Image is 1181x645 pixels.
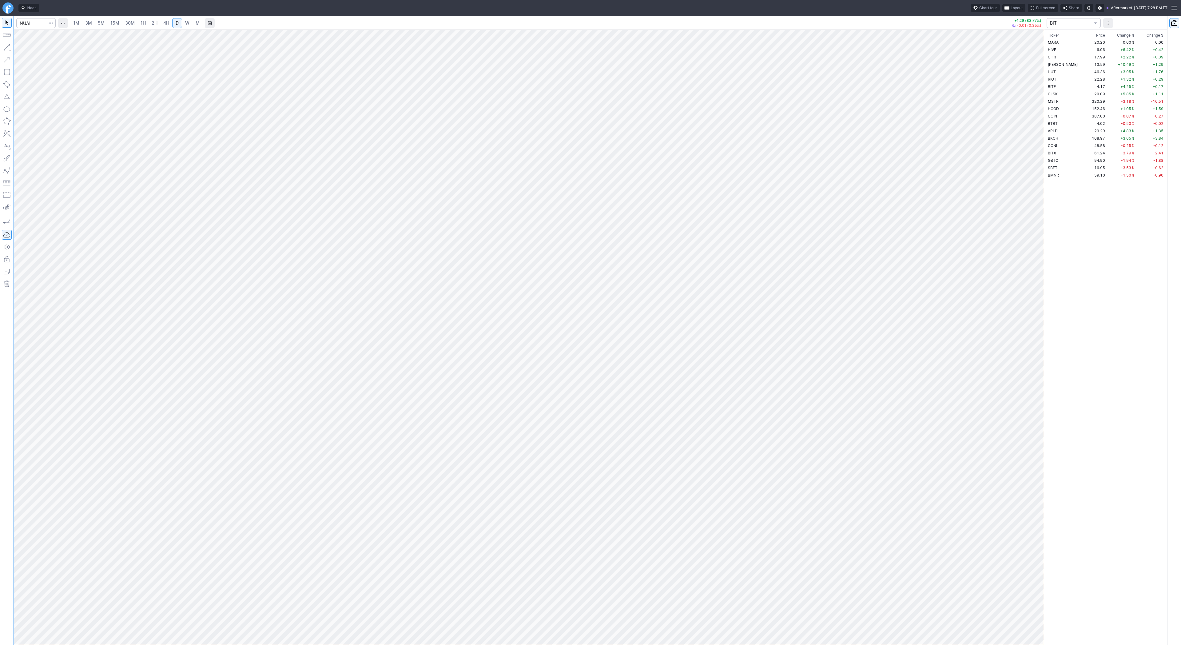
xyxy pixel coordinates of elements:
[1087,98,1107,105] td: 320.29
[1048,129,1058,133] span: APLD
[1120,47,1131,52] span: +6.42
[193,18,202,28] a: M
[1131,40,1135,45] span: %
[1131,77,1135,82] span: %
[1087,134,1107,142] td: 108.97
[1153,114,1163,118] span: -0.27
[1153,136,1163,141] span: +3.84
[1131,158,1135,163] span: %
[1087,127,1107,134] td: 29.29
[1153,106,1163,111] span: +1.59
[1087,61,1107,68] td: 13.59
[1048,99,1059,104] span: MSTR
[971,4,1000,12] button: Chart tour
[2,267,12,277] button: Add note
[1120,92,1131,96] span: +5.85
[1048,40,1059,45] span: MARA
[98,20,105,26] span: 5M
[1048,114,1057,118] span: COIN
[1131,151,1135,155] span: %
[1103,18,1113,28] button: More
[1048,173,1059,177] span: BMNR
[196,20,200,26] span: M
[1048,158,1058,163] span: GBTC
[1012,19,1041,22] p: +1.29 (83.77%)
[176,20,179,26] span: D
[2,242,12,252] button: Hide drawings
[1131,84,1135,89] span: %
[1120,77,1131,82] span: +1.32
[1131,173,1135,177] span: %
[1153,151,1163,155] span: -2.41
[1131,62,1135,67] span: %
[1155,40,1163,45] span: 0.00
[1153,92,1163,96] span: +1.11
[185,20,189,26] span: W
[1048,151,1056,155] span: BITX
[1131,99,1135,104] span: %
[1048,32,1059,38] div: Ticker
[1048,121,1058,126] span: BTBT
[1121,165,1131,170] span: -3.53
[1047,18,1101,28] button: portfolio-watchlist-select
[1048,47,1056,52] span: HIVE
[1002,4,1025,12] button: Layout
[1087,171,1107,179] td: 59.10
[1069,5,1079,11] span: Share
[2,42,12,52] button: Line
[1048,84,1056,89] span: BITF
[1147,32,1163,38] span: Change $
[1118,62,1131,67] span: +10.49
[2,202,12,212] button: Anchored VWAP
[1087,164,1107,171] td: 16.95
[46,18,55,28] button: Search
[58,18,68,28] button: Interval
[1036,5,1055,11] span: Full screen
[2,18,12,28] button: Mouse
[1096,4,1104,12] button: Settings
[110,20,119,26] span: 15M
[108,18,122,28] a: 15M
[1131,165,1135,170] span: %
[1120,84,1131,89] span: +4.25
[1153,55,1163,59] span: +0.39
[1028,4,1058,12] button: Full screen
[70,18,82,28] a: 1M
[2,30,12,40] button: Measure
[1131,106,1135,111] span: %
[85,20,92,26] span: 3M
[1131,92,1135,96] span: %
[1120,55,1131,59] span: +2.22
[1087,75,1107,83] td: 22.28
[1169,18,1179,28] button: Portfolio watchlist
[1121,151,1131,155] span: -3.79
[1120,70,1131,74] span: +3.95
[2,153,12,163] button: Brush
[1121,173,1131,177] span: -1.50
[125,20,135,26] span: 30M
[205,18,215,28] button: Range
[163,20,169,26] span: 4H
[16,18,56,28] input: Search
[1096,32,1105,38] div: Price
[1087,46,1107,53] td: 6.96
[1153,62,1163,67] span: +1.29
[1050,20,1091,26] span: BIT
[1087,120,1107,127] td: 4.02
[1153,70,1163,74] span: +1.76
[1087,83,1107,90] td: 4.17
[1151,99,1163,104] span: -10.51
[2,104,12,114] button: Ellipse
[2,217,12,227] button: Drawing mode: Single
[18,4,39,12] button: Ideas
[2,254,12,264] button: Lock drawings
[2,279,12,289] button: Remove all autosaved drawings
[1134,5,1167,11] span: [DATE] 7:28 PM ET
[1153,165,1163,170] span: -0.62
[1131,55,1135,59] span: %
[2,190,12,200] button: Position
[2,55,12,65] button: Arrow
[1087,90,1107,98] td: 20.09
[1087,68,1107,75] td: 46.36
[161,18,172,28] a: 4H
